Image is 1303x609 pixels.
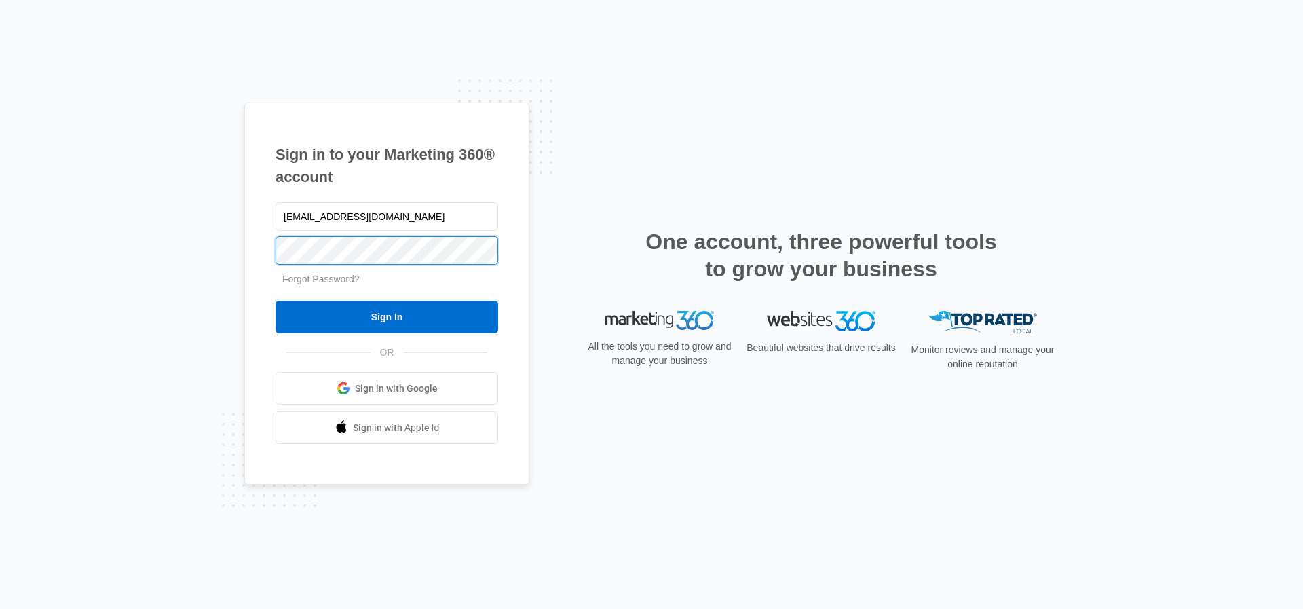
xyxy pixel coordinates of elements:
img: Top Rated Local [928,311,1037,333]
input: Sign In [276,301,498,333]
img: Marketing 360 [605,311,714,330]
input: Email [276,202,498,231]
h2: One account, three powerful tools to grow your business [641,228,1001,282]
img: Websites 360 [767,311,875,331]
a: Sign in with Google [276,372,498,405]
span: OR [371,346,404,360]
a: Forgot Password? [282,274,360,284]
a: Sign in with Apple Id [276,411,498,444]
h1: Sign in to your Marketing 360® account [276,143,498,188]
span: Sign in with Apple Id [353,421,440,435]
p: Beautiful websites that drive results [745,341,897,355]
p: Monitor reviews and manage your online reputation [907,343,1059,371]
span: Sign in with Google [355,382,438,396]
p: All the tools you need to grow and manage your business [584,339,736,368]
